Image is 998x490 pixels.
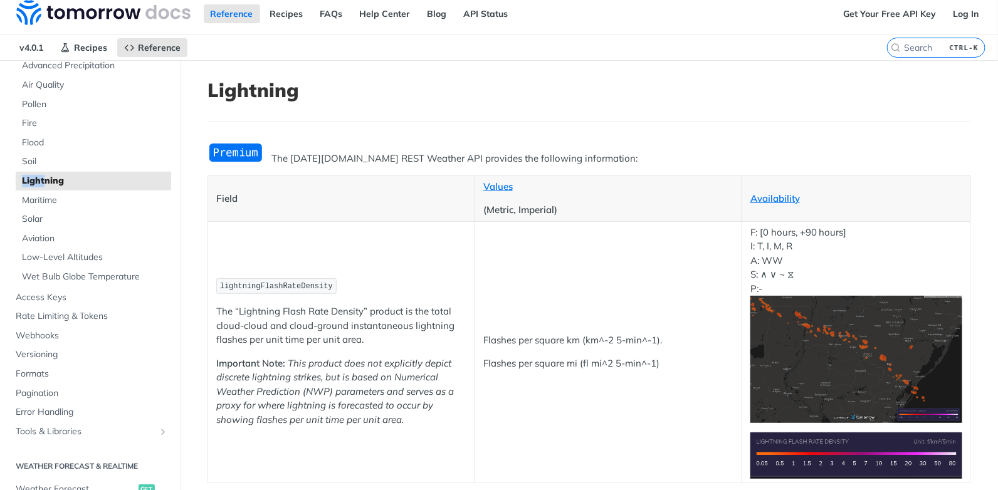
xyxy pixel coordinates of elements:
[216,192,466,206] p: Field
[16,76,171,95] a: Air Quality
[483,333,733,348] p: Flashes per square km (km^-2 5-min^-1).
[9,288,171,307] a: Access Keys
[946,4,985,23] a: Log In
[220,282,333,291] span: lightningFlashRateDensity
[16,387,168,400] span: Pagination
[216,357,454,425] em: This product does not explicitly depict discrete lightning strikes, but is based on Numerical Wea...
[947,41,982,54] kbd: CTRL-K
[313,4,350,23] a: FAQs
[483,203,733,217] p: (Metric, Imperial)
[9,365,171,383] a: Formats
[16,310,168,323] span: Rate Limiting & Tokens
[22,60,168,72] span: Advanced Precipitation
[117,38,187,57] a: Reference
[16,152,171,171] a: Soil
[22,137,168,149] span: Flood
[22,79,168,91] span: Air Quality
[16,229,171,248] a: Aviation
[22,232,168,245] span: Aviation
[16,348,168,361] span: Versioning
[750,432,962,478] img: Lightning Flash Rate Density Legend
[22,155,168,168] span: Soil
[16,133,171,152] a: Flood
[74,42,107,53] span: Recipes
[22,117,168,130] span: Fire
[207,152,971,166] p: The [DATE][DOMAIN_NAME] REST Weather API provides the following information:
[22,98,168,111] span: Pollen
[22,175,168,187] span: Lightning
[750,226,962,423] p: F: [0 hours, +90 hours] I: T, I, M, R A: WW S: ∧ ∨ ~ ⧖ P:-
[16,172,171,190] a: Lightning
[16,268,171,286] a: Wet Bulb Globe Temperature
[483,357,733,371] p: Flashes per square mi (fl mi^2 5-min^-1)
[216,357,285,369] strong: Important Note:
[16,248,171,267] a: Low-Level Altitudes
[9,461,171,472] h2: Weather Forecast & realtime
[750,449,962,461] span: Expand image
[9,422,171,441] a: Tools & LibrariesShow subpages for Tools & Libraries
[263,4,310,23] a: Recipes
[750,296,962,423] img: Lightning Flash Rate Density Heatmap
[138,42,181,53] span: Reference
[457,4,515,23] a: API Status
[836,4,943,23] a: Get Your Free API Key
[16,191,171,210] a: Maritime
[750,353,962,365] span: Expand image
[483,180,513,192] a: Values
[9,345,171,364] a: Versioning
[53,38,114,57] a: Recipes
[22,251,168,264] span: Low-Level Altitudes
[891,43,901,53] svg: Search
[204,4,260,23] a: Reference
[750,192,800,204] a: Availability
[16,368,168,380] span: Formats
[353,4,418,23] a: Help Center
[13,38,50,57] span: v4.0.1
[9,403,171,422] a: Error Handling
[216,305,466,347] p: The “Lightning Flash Rate Density” product is the total cloud-cloud and cloud-ground instantaneou...
[9,326,171,345] a: Webhooks
[421,4,454,23] a: Blog
[16,330,168,342] span: Webhooks
[16,114,171,133] a: Fire
[9,307,171,326] a: Rate Limiting & Tokens
[9,384,171,403] a: Pagination
[16,425,155,438] span: Tools & Libraries
[16,95,171,114] a: Pollen
[207,79,971,102] h1: Lightning
[16,406,168,419] span: Error Handling
[158,427,168,437] button: Show subpages for Tools & Libraries
[22,271,168,283] span: Wet Bulb Globe Temperature
[22,194,168,207] span: Maritime
[16,56,171,75] a: Advanced Precipitation
[16,210,171,229] a: Solar
[16,291,168,304] span: Access Keys
[22,213,168,226] span: Solar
